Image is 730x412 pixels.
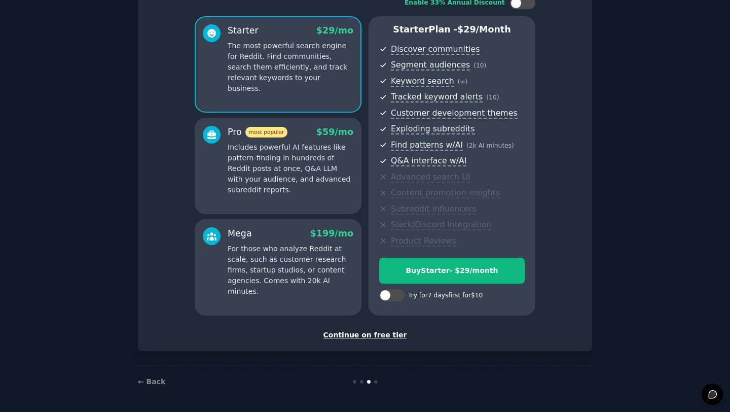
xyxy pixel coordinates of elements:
[486,94,499,101] span: ( 10 )
[391,124,474,134] span: Exploding subreddits
[228,142,353,195] p: Includes powerful AI features like pattern-finding in hundreds of Reddit posts at once, Q&A LLM w...
[391,156,466,166] span: Q&A interface w/AI
[391,60,470,71] span: Segment audiences
[391,44,480,55] span: Discover communities
[391,140,463,151] span: Find patterns w/AI
[379,258,525,284] button: BuyStarter- $29/month
[316,127,353,137] span: $ 59 /mo
[391,188,500,198] span: Content promotion insights
[458,78,468,85] span: ( ∞ )
[391,220,491,230] span: Slack/Discord integration
[228,41,353,94] p: The most powerful search engine for Reddit. Find communities, search them efficiently, and track ...
[391,108,518,119] span: Customer development themes
[380,265,524,276] div: Buy Starter - $ 29 /month
[149,330,581,340] div: Continue on free tier
[457,24,511,35] span: $ 29 /month
[391,236,456,247] span: Product Reviews
[245,127,288,138] span: most popular
[473,62,486,69] span: ( 10 )
[228,244,353,297] p: For those who analyze Reddit at scale, such as customer research firms, startup studios, or conte...
[228,24,259,37] div: Starter
[310,228,353,238] span: $ 199 /mo
[391,92,483,102] span: Tracked keyword alerts
[138,377,165,386] a: ← Back
[228,126,287,139] div: Pro
[391,172,470,183] span: Advanced search UI
[228,227,252,240] div: Mega
[379,23,525,36] p: Starter Plan -
[391,76,454,87] span: Keyword search
[408,291,483,300] div: Try for 7 days first for $10
[316,25,353,36] span: $ 29 /mo
[466,142,514,149] span: ( 2k AI minutes )
[391,204,476,215] span: Subreddit influencers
